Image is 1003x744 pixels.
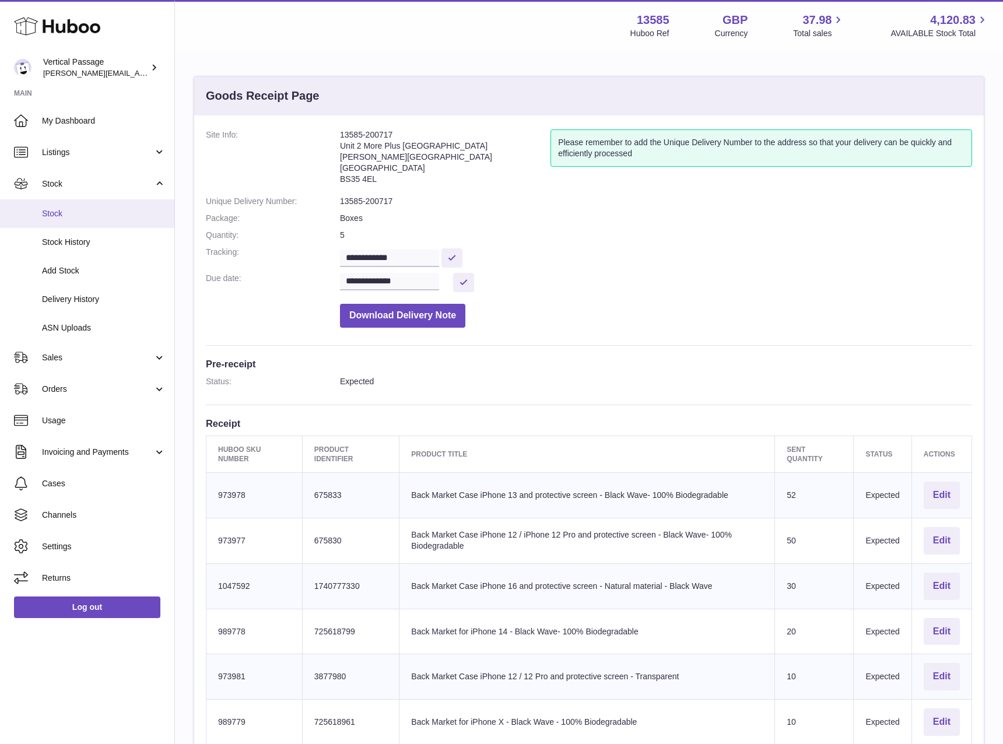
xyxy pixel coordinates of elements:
td: 30 [775,563,854,609]
dt: Status: [206,376,340,387]
td: 20 [775,609,854,654]
td: 50 [775,518,854,563]
span: Total sales [793,28,845,39]
h3: Pre-receipt [206,357,972,370]
dt: Package: [206,213,340,224]
span: AVAILABLE Stock Total [890,28,989,39]
button: Edit [924,663,960,690]
span: Listings [42,147,153,158]
dd: Boxes [340,213,972,224]
address: 13585-200717 Unit 2 More Plus [GEOGRAPHIC_DATA] [PERSON_NAME][GEOGRAPHIC_DATA] [GEOGRAPHIC_DATA] ... [340,129,550,190]
span: Settings [42,541,166,552]
dt: Site Info: [206,129,340,190]
td: Expected [854,654,911,700]
a: Log out [14,596,160,617]
td: Expected [854,518,911,563]
td: Expected [854,563,911,609]
span: ASN Uploads [42,322,166,334]
a: 37.98 Total sales [793,12,845,39]
td: 1047592 [206,563,303,609]
td: 675830 [302,518,399,563]
span: 37.98 [802,12,832,28]
button: Edit [924,482,960,509]
span: [PERSON_NAME][EMAIL_ADDRESS][DOMAIN_NAME] [43,68,234,78]
dt: Quantity: [206,230,340,241]
th: Actions [911,436,972,472]
td: 989778 [206,609,303,654]
td: Back Market Case iPhone 16 and protective screen - Natural material - Black Wave [399,563,775,609]
a: 4,120.83 AVAILABLE Stock Total [890,12,989,39]
td: 725618799 [302,609,399,654]
div: Currency [715,28,748,39]
span: Orders [42,384,153,395]
span: Usage [42,415,166,426]
td: Expected [854,473,911,518]
div: Please remember to add the Unique Delivery Number to the address so that your delivery can be qui... [550,129,972,167]
h3: Goods Receipt Page [206,88,320,104]
th: Huboo SKU Number [206,436,303,472]
th: Status [854,436,911,472]
button: Edit [924,708,960,736]
span: Add Stock [42,265,166,276]
div: Vertical Passage [43,57,148,79]
span: Stock [42,208,166,219]
span: Stock [42,178,153,189]
button: Edit [924,527,960,555]
th: Product title [399,436,775,472]
span: Stock History [42,237,166,248]
td: 52 [775,473,854,518]
td: 675833 [302,473,399,518]
th: Sent Quantity [775,436,854,472]
span: Channels [42,510,166,521]
td: Back Market Case iPhone 12 / 12 Pro and protective screen - Transparent [399,654,775,700]
td: 10 [775,654,854,700]
dd: 13585-200717 [340,196,972,207]
dd: Expected [340,376,972,387]
td: 1740777330 [302,563,399,609]
span: Delivery History [42,294,166,305]
td: Back Market Case iPhone 12 / iPhone 12 Pro and protective screen - Black Wave- 100% Biodegradable [399,518,775,563]
span: Invoicing and Payments [42,447,153,458]
span: Sales [42,352,153,363]
span: Cases [42,478,166,489]
td: 973981 [206,654,303,700]
dt: Due date: [206,273,340,292]
button: Edit [924,573,960,600]
td: 973977 [206,518,303,563]
strong: 13585 [637,12,669,28]
td: 973978 [206,473,303,518]
button: Download Delivery Note [340,304,465,328]
td: Expected [854,609,911,654]
span: 4,120.83 [930,12,976,28]
span: Returns [42,573,166,584]
dt: Tracking: [206,247,340,267]
img: ryan@verticalpassage.com [14,59,31,76]
span: My Dashboard [42,115,166,127]
h3: Receipt [206,417,972,430]
div: Huboo Ref [630,28,669,39]
strong: GBP [723,12,748,28]
td: Back Market for iPhone 14 - Black Wave- 100% Biodegradable [399,609,775,654]
th: Product Identifier [302,436,399,472]
dt: Unique Delivery Number: [206,196,340,207]
dd: 5 [340,230,972,241]
button: Edit [924,618,960,645]
td: 3877980 [302,654,399,700]
td: Back Market Case iPhone 13 and protective screen - Black Wave- 100% Biodegradable [399,473,775,518]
